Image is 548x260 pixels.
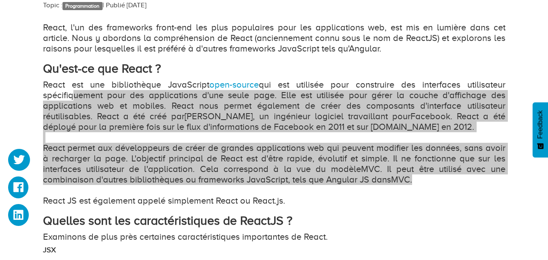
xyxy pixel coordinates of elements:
[43,80,505,206] p: React est une bibliothèque JavaScript qui est utilisée pour construire des interfaces utilisateur...
[185,111,253,121] a: [PERSON_NAME]
[507,219,538,250] iframe: Drift Widget Chat Controller
[410,111,450,121] a: Facebook
[43,232,505,242] p: Examinons de plus près certaines caractéristiques importantes de React.
[43,62,161,75] strong: Qu'est-ce que React ?
[533,102,548,157] button: Feedback - Afficher l’enquête
[537,110,544,139] span: Feedback
[106,1,146,9] span: Publié [DATE]
[43,22,505,54] p: React, l'un des frameworks front-end les plus populaires pour les applications web, est mis en lu...
[43,246,56,254] strong: JSX
[361,164,380,174] a: MVC
[62,2,103,10] a: Programmation
[43,1,104,9] span: Topic : |
[391,174,410,185] a: MVC
[43,214,292,228] strong: Quelles sont les caractéristiques de ReactJS ?
[209,80,259,90] a: open-source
